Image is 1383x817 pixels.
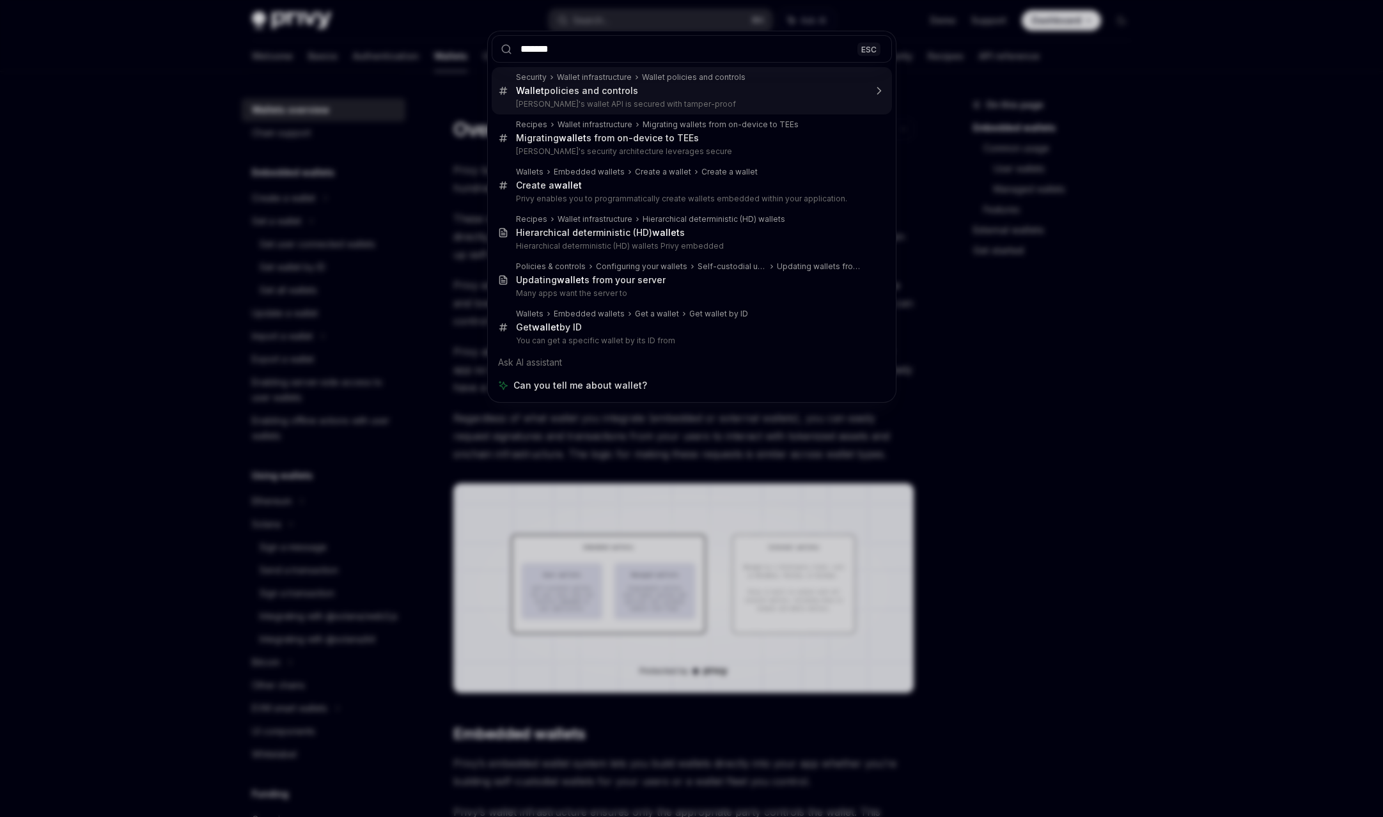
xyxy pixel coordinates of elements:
div: Hierarchical deterministic (HD) s [516,227,685,238]
div: Wallet infrastructure [558,120,632,130]
p: [PERSON_NAME]'s security architecture leverages secure [516,146,865,157]
div: Create a [516,180,582,191]
div: Embedded wallets [554,167,625,177]
b: wallet [532,322,559,332]
span: Can you tell me about wallet? [513,379,647,392]
div: Migrating wallets from on-device to TEEs [643,120,799,130]
b: wallet [557,274,584,285]
div: Get a wallet [635,309,679,319]
div: Recipes [516,120,547,130]
div: Wallet infrastructure [557,72,632,82]
div: Wallets [516,167,543,177]
div: Hierarchical deterministic (HD) wallets [643,214,785,224]
p: You can get a specific wallet by its ID from [516,336,865,346]
div: Get wallet by ID [689,309,748,319]
b: Wallet [516,85,544,96]
div: Updating s from your server [516,274,666,286]
div: Wallet policies and controls [642,72,746,82]
div: Recipes [516,214,547,224]
div: Configuring your wallets [596,261,687,272]
div: Wallets [516,309,543,319]
div: Migrating s from on-device to TEEs [516,132,699,144]
div: Updating wallets from your server [777,261,865,272]
b: wallet [652,227,680,238]
p: [PERSON_NAME]'s wallet API is secured with tamper-proof [516,99,865,109]
b: wallet [559,132,586,143]
div: Policies & controls [516,261,586,272]
p: Privy enables you to programmatically create wallets embedded within your application. [516,194,865,204]
div: Ask AI assistant [492,351,892,374]
div: policies and controls [516,85,638,97]
div: Security [516,72,547,82]
b: wallet [554,180,582,191]
div: Wallet infrastructure [558,214,632,224]
div: Create a wallet [701,167,758,177]
div: Get by ID [516,322,582,333]
p: Hierarchical deterministic (HD) wallets Privy embedded [516,241,865,251]
p: Many apps want the server to [516,288,865,299]
div: ESC [857,42,880,56]
div: Create a wallet [635,167,691,177]
div: Self-custodial user wallets [698,261,767,272]
div: Embedded wallets [554,309,625,319]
